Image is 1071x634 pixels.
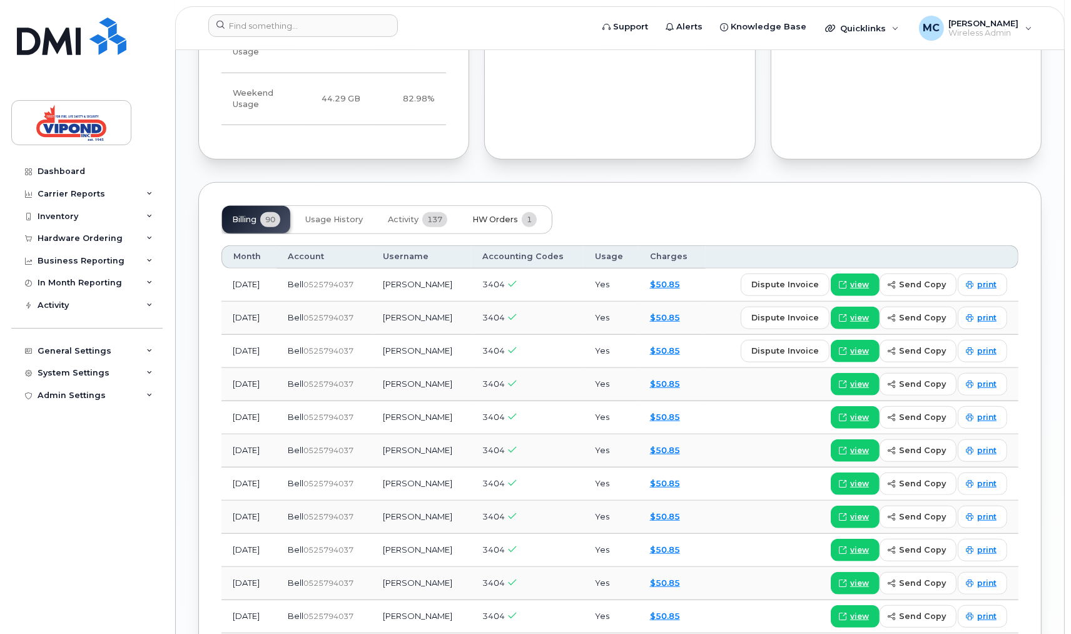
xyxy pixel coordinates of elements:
td: Yes [584,335,639,368]
span: Activity [388,215,419,225]
td: Yes [584,302,639,335]
td: [PERSON_NAME] [372,501,471,534]
span: 0525794037 [303,346,353,355]
a: $50.85 [650,312,680,322]
a: print [958,406,1007,429]
td: [PERSON_NAME] [372,335,471,368]
button: send copy [880,539,957,561]
span: dispute invoice [751,345,819,357]
span: view [850,312,869,324]
a: print [958,539,1007,561]
td: [DATE] [221,268,277,302]
span: Bell [288,379,303,389]
th: Month [221,245,277,268]
a: print [958,605,1007,628]
td: Yes [584,468,639,501]
td: Yes [584,600,639,633]
div: Quicklinks [816,16,908,41]
span: 0525794037 [303,313,353,322]
a: view [831,274,880,296]
a: Support [594,14,657,39]
span: 3404 [482,312,505,322]
th: Accounting Codes [471,245,584,268]
span: Knowledge Base [731,21,806,33]
td: [PERSON_NAME] [372,302,471,335]
span: print [977,511,997,523]
button: dispute invoice [741,307,830,329]
span: 3404 [482,545,505,555]
td: [PERSON_NAME] [372,534,471,567]
span: view [850,611,869,622]
span: dispute invoice [751,312,819,324]
span: 0525794037 [303,611,353,621]
td: [DATE] [221,600,277,633]
td: Yes [584,534,639,567]
span: view [850,478,869,489]
span: print [977,345,997,357]
a: view [831,539,880,561]
span: send copy [899,279,946,290]
span: print [977,412,997,423]
span: Support [613,21,648,33]
span: print [977,379,997,390]
span: view [850,545,869,556]
span: [PERSON_NAME] [949,18,1019,28]
span: Bell [288,345,303,355]
a: print [958,439,1007,462]
a: view [831,307,880,329]
span: Bell [288,279,303,289]
a: print [958,473,1007,495]
span: send copy [899,478,946,489]
span: Bell [288,511,303,521]
td: [PERSON_NAME] [372,368,471,401]
span: print [977,478,997,489]
button: send copy [880,473,957,495]
a: view [831,406,880,429]
span: 0525794037 [303,280,353,289]
th: Account [277,245,372,268]
a: view [831,506,880,528]
span: send copy [899,544,946,556]
td: [PERSON_NAME] [372,401,471,434]
th: Charges [639,245,706,268]
a: print [958,307,1007,329]
span: MC [923,21,940,36]
span: print [977,445,997,456]
td: Yes [584,268,639,302]
span: HW Orders [472,215,518,225]
span: 3404 [482,511,505,521]
td: [DATE] [221,401,277,434]
button: dispute invoice [741,340,830,362]
span: 0525794037 [303,412,353,422]
th: Usage [584,245,639,268]
td: [DATE] [221,434,277,468]
a: $50.85 [650,279,680,289]
span: Alerts [676,21,703,33]
a: view [831,439,880,462]
a: $50.85 [650,578,680,588]
td: Yes [584,401,639,434]
span: 3404 [482,412,505,422]
td: 82.98% [372,73,446,126]
a: $50.85 [650,445,680,455]
span: Bell [288,611,303,621]
td: [DATE] [221,567,277,600]
button: dispute invoice [741,274,830,296]
button: send copy [880,373,957,396]
a: print [958,274,1007,296]
a: print [958,340,1007,362]
td: [DATE] [221,368,277,401]
span: send copy [899,345,946,357]
span: 0525794037 [303,578,353,588]
span: Bell [288,412,303,422]
span: 1 [522,212,537,227]
td: Yes [584,434,639,468]
span: send copy [899,378,946,390]
span: print [977,312,997,324]
td: Yes [584,368,639,401]
a: view [831,340,880,362]
span: 0525794037 [303,379,353,389]
a: $50.85 [650,511,680,521]
td: [PERSON_NAME] [372,567,471,600]
td: [PERSON_NAME] [372,600,471,633]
